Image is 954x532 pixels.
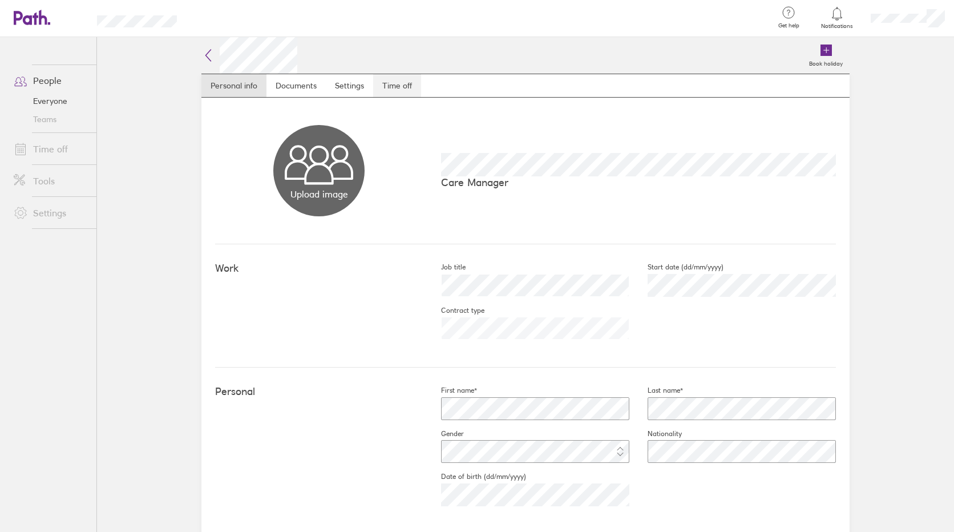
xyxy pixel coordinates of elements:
[5,170,96,192] a: Tools
[629,386,683,395] label: Last name*
[819,6,856,30] a: Notifications
[5,201,96,224] a: Settings
[423,429,464,438] label: Gender
[629,263,723,272] label: Start date (dd/mm/yyyy)
[802,57,850,67] label: Book holiday
[770,22,807,29] span: Get help
[423,472,526,481] label: Date of birth (dd/mm/yyyy)
[5,110,96,128] a: Teams
[441,176,836,188] p: Care Manager
[5,69,96,92] a: People
[266,74,326,97] a: Documents
[5,92,96,110] a: Everyone
[423,306,484,315] label: Contract type
[819,23,856,30] span: Notifications
[215,386,423,398] h4: Personal
[201,74,266,97] a: Personal info
[423,263,466,272] label: Job title
[423,386,477,395] label: First name*
[802,37,850,74] a: Book holiday
[215,263,423,275] h4: Work
[629,429,682,438] label: Nationality
[373,74,421,97] a: Time off
[326,74,373,97] a: Settings
[5,138,96,160] a: Time off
